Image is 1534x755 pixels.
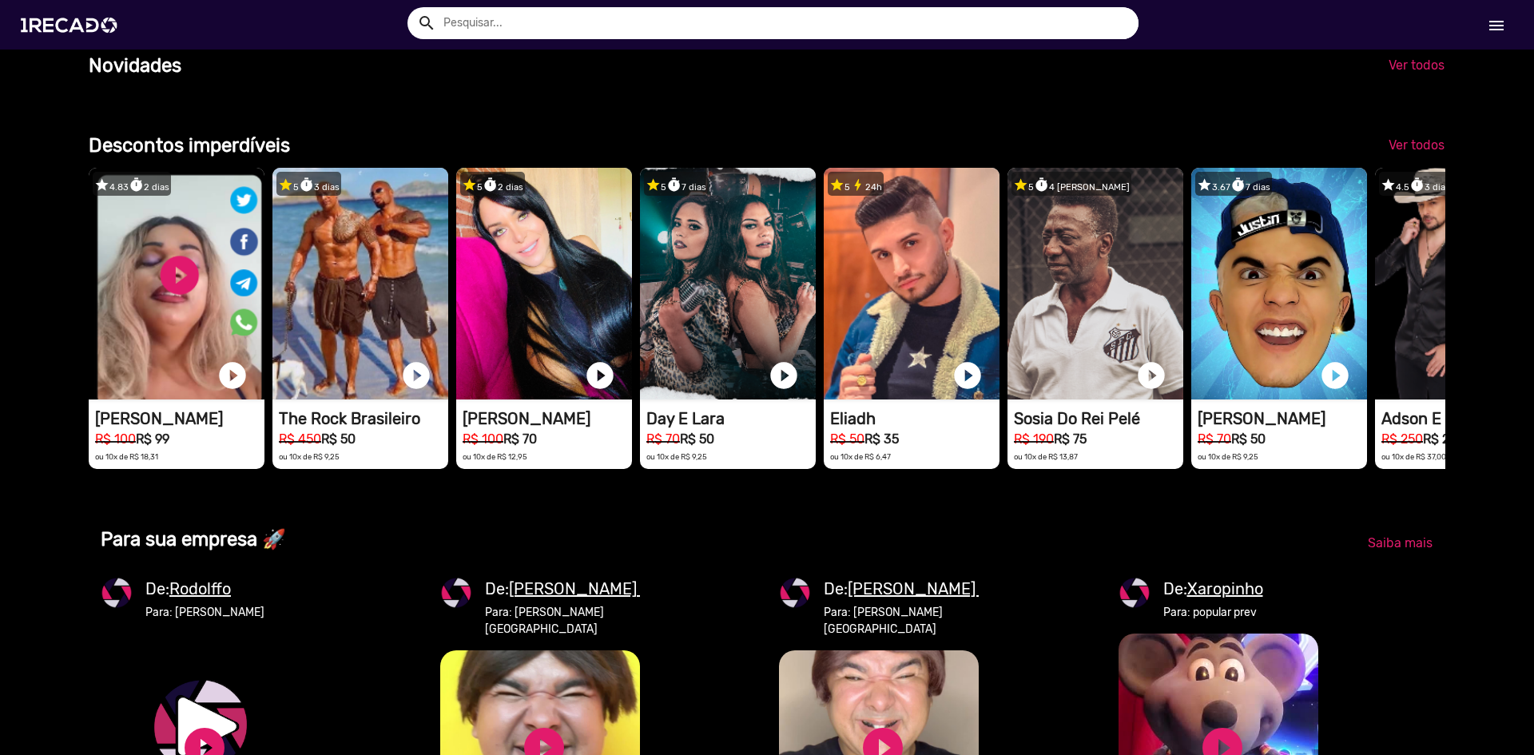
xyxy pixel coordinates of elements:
mat-card-subtitle: Para: [PERSON_NAME][GEOGRAPHIC_DATA] [824,604,1015,638]
h1: The Rock Brasileiro [279,409,448,428]
a: play_circle_filled [1135,360,1167,391]
video: 1RECADO vídeos dedicados para fãs e empresas [1191,168,1367,399]
b: R$ 50 [321,431,356,447]
b: R$ 200 [1423,431,1465,447]
mat-card-title: De: [145,577,264,601]
h1: Sosia Do Rei Pelé [1014,409,1183,428]
mat-card-subtitle: Para: [PERSON_NAME] [145,604,264,621]
small: ou 10x de R$ 18,31 [95,452,158,461]
h1: Eliadh [830,409,999,428]
mat-card-title: De: [1163,577,1263,601]
mat-card-title: De: [485,577,676,601]
b: R$ 50 [1231,431,1266,447]
video: 1RECADO vídeos dedicados para fãs e empresas [272,168,448,399]
button: Example home icon [411,8,439,36]
small: R$ 70 [1198,431,1231,447]
small: R$ 70 [646,431,680,447]
video: 1RECADO vídeos dedicados para fãs e empresas [1007,168,1183,399]
small: R$ 100 [463,431,503,447]
u: [PERSON_NAME] Ayr... [509,579,676,598]
small: R$ 50 [830,431,864,447]
small: ou 10x de R$ 9,25 [646,452,707,461]
mat-card-title: De: [824,577,1015,601]
span: Saiba mais [1368,535,1433,550]
a: play_circle_filled [952,360,984,391]
small: ou 10x de R$ 6,47 [830,452,891,461]
span: Ver todos [1389,58,1445,73]
span: Ver todos [1389,137,1445,153]
b: R$ 99 [136,431,169,447]
video: 1RECADO vídeos dedicados para fãs e empresas [456,168,632,399]
h1: [PERSON_NAME] [1198,409,1367,428]
u: [PERSON_NAME] Ayr... [848,579,1015,598]
input: Pesquisar... [431,7,1139,39]
h1: [PERSON_NAME] [463,409,632,428]
a: play_circle_filled [400,360,432,391]
b: R$ 50 [680,431,714,447]
small: ou 10x de R$ 9,25 [1198,452,1258,461]
video: 1RECADO vídeos dedicados para fãs e empresas [640,168,816,399]
small: ou 10x de R$ 13,87 [1014,452,1078,461]
a: play_circle_filled [1319,360,1351,391]
small: ou 10x de R$ 9,25 [279,452,340,461]
u: Xaropinho [1187,579,1263,598]
b: R$ 35 [864,431,899,447]
a: play_circle_filled [217,360,248,391]
b: R$ 70 [503,431,537,447]
b: R$ 75 [1054,431,1087,447]
b: Descontos imperdíveis [89,134,290,157]
small: R$ 250 [1381,431,1423,447]
b: Novidades [89,54,181,77]
a: play_circle_filled [768,360,800,391]
b: Para sua empresa 🚀 [101,528,286,550]
video: 1RECADO vídeos dedicados para fãs e empresas [89,168,264,399]
video: 1RECADO vídeos dedicados para fãs e empresas [824,168,999,399]
mat-card-subtitle: Para: popular prev [1163,604,1263,621]
a: play_circle_filled [584,360,616,391]
small: R$ 450 [279,431,321,447]
u: Rodolffo [169,579,231,598]
small: R$ 190 [1014,431,1054,447]
mat-card-subtitle: Para: [PERSON_NAME][GEOGRAPHIC_DATA] [485,604,676,638]
small: ou 10x de R$ 12,95 [463,452,527,461]
small: ou 10x de R$ 37,00 [1381,452,1446,461]
mat-icon: Início [1487,16,1506,35]
mat-icon: Example home icon [417,14,436,33]
h1: Day E Lara [646,409,816,428]
h1: [PERSON_NAME] [95,409,264,428]
small: R$ 100 [95,431,136,447]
